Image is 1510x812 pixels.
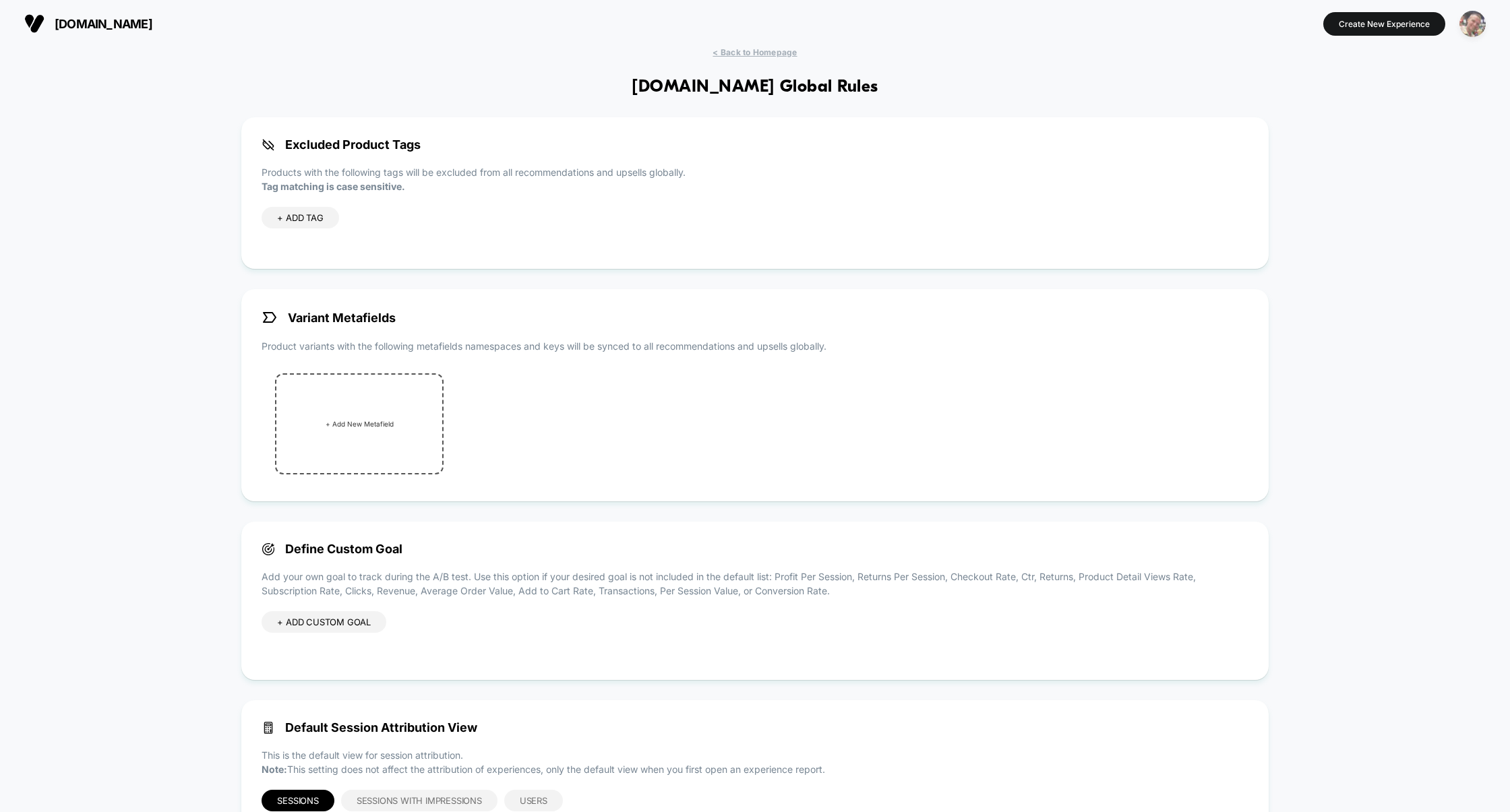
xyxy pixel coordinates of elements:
span: [DOMAIN_NAME] [55,17,152,31]
span: Define Custom Goal [262,542,1248,556]
span: < Back to Homepage [713,47,797,57]
span: Variant Metafields [262,309,396,325]
img: ppic [1459,11,1486,37]
span: Users [520,795,547,806]
p: This is the default view for session attribution. This setting does not affect the attribution of... [262,748,1248,776]
button: [DOMAIN_NAME] [20,13,156,34]
span: + ADD TAG [277,212,323,223]
span: Excluded Product Tags [262,137,1248,152]
span: Sessions with Impressions [357,795,482,806]
div: + ADD CUSTOM GOAL [262,611,386,633]
div: + Add New Metafield [275,373,444,474]
h1: [DOMAIN_NAME] Global Rules [632,77,878,97]
p: Products with the following tags will be excluded from all recommendations and upsells globally. [262,165,1248,193]
span: Sessions [277,795,318,806]
strong: Tag matching is case sensitive. [262,181,405,192]
img: Visually logo [24,13,44,34]
p: Add your own goal to track during the A/B test. Use this option if your desired goal is not inclu... [262,569,1248,598]
span: Default Session Attribution View [262,720,1248,735]
p: Product variants with the following metafields namespaces and keys will be synced to all recommen... [262,339,1248,353]
button: ppic [1455,10,1490,38]
button: Create New Experience [1323,12,1445,36]
strong: Note: [262,763,287,775]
